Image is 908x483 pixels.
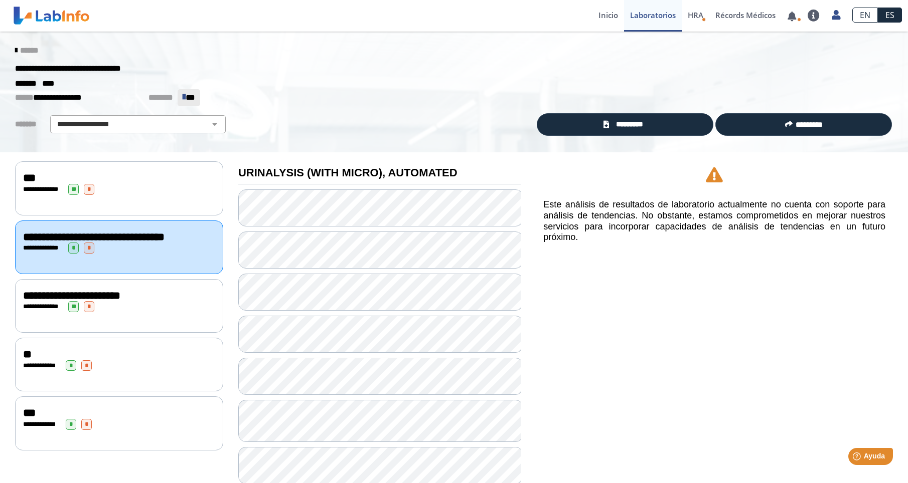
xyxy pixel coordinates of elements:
[238,166,458,179] b: URINALYSIS (WITH MICRO), AUTOMATED
[543,199,885,243] h5: Este análisis de resultados de laboratorio actualmente no cuenta con soporte para análisis de ten...
[819,444,897,472] iframe: Help widget launcher
[852,8,878,23] a: EN
[688,10,703,20] span: HRA
[878,8,902,23] a: ES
